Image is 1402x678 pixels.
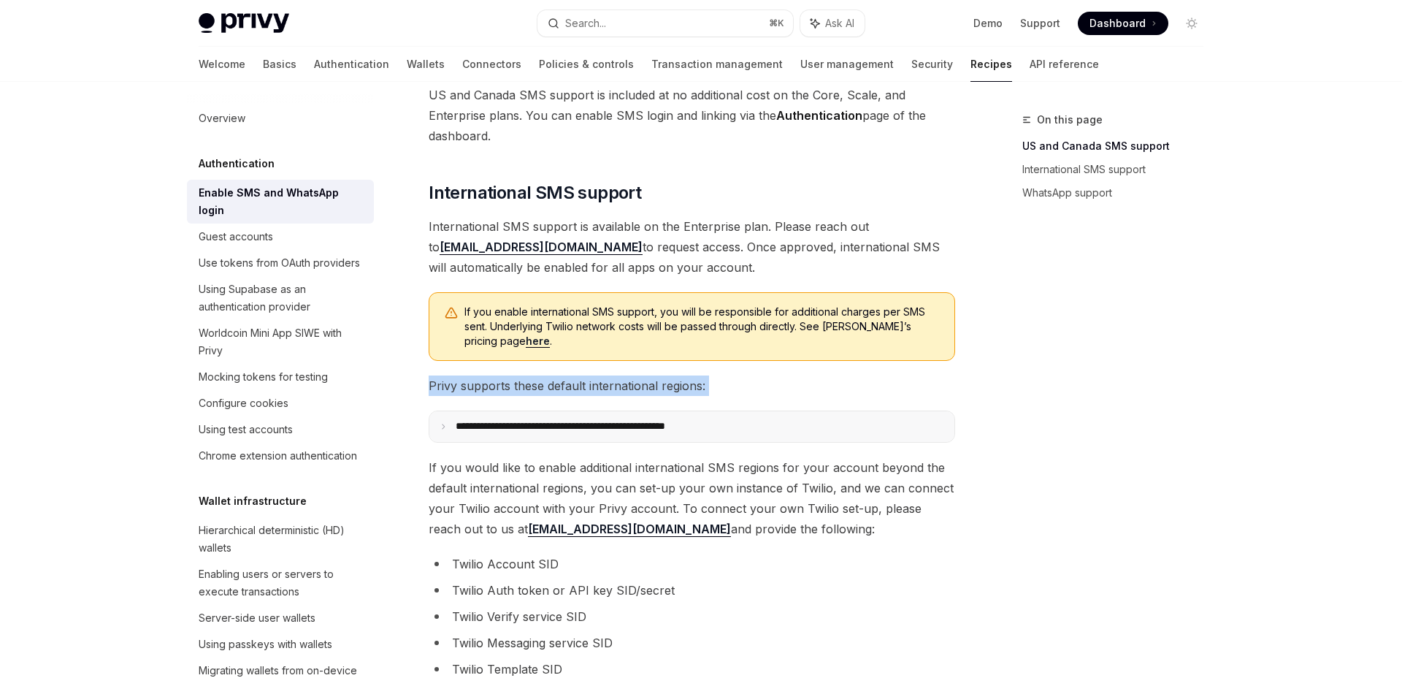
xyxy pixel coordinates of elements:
[429,216,955,278] span: International SMS support is available on the Enterprise plan. Please reach out to to request acc...
[565,15,606,32] div: Search...
[199,13,289,34] img: light logo
[187,224,374,250] a: Guest accounts
[199,110,245,127] div: Overview
[973,16,1003,31] a: Demo
[187,276,374,320] a: Using Supabase as an authentication provider
[429,606,955,627] li: Twilio Verify service SID
[800,47,894,82] a: User management
[429,633,955,653] li: Twilio Messaging service SID
[537,10,793,37] button: Search...⌘K
[199,254,360,272] div: Use tokens from OAuth providers
[187,605,374,631] a: Server-side user wallets
[314,47,389,82] a: Authentication
[187,320,374,364] a: Worldcoin Mini App SIWE with Privy
[187,443,374,469] a: Chrome extension authentication
[1037,111,1103,129] span: On this page
[1078,12,1168,35] a: Dashboard
[199,281,365,316] div: Using Supabase as an authentication provider
[199,47,245,82] a: Welcome
[187,364,374,390] a: Mocking tokens for testing
[429,181,641,205] span: International SMS support
[1089,16,1146,31] span: Dashboard
[970,47,1012,82] a: Recipes
[911,47,953,82] a: Security
[429,85,955,146] span: US and Canada SMS support is included at no additional cost on the Core, Scale, and Enterprise pl...
[440,240,643,255] a: [EMAIL_ADDRESS][DOMAIN_NAME]
[769,18,784,29] span: ⌘ K
[199,421,293,438] div: Using test accounts
[429,457,955,539] span: If you would like to enable additional international SMS regions for your account beyond the defa...
[429,554,955,574] li: Twilio Account SID
[187,250,374,276] a: Use tokens from OAuth providers
[825,16,854,31] span: Ask AI
[800,10,865,37] button: Ask AI
[1022,134,1215,158] a: US and Canada SMS support
[1180,12,1203,35] button: Toggle dark mode
[199,184,365,219] div: Enable SMS and WhatsApp login
[651,47,783,82] a: Transaction management
[464,305,940,348] span: If you enable international SMS support, you will be responsible for additional charges per SMS s...
[199,324,365,359] div: Worldcoin Mini App SIWE with Privy
[199,447,357,465] div: Chrome extension authentication
[199,155,275,172] h5: Authentication
[1022,181,1215,205] a: WhatsApp support
[187,105,374,132] a: Overview
[199,522,365,557] div: Hierarchical deterministic (HD) wallets
[199,636,332,653] div: Using passkeys with wallets
[1022,158,1215,181] a: International SMS support
[539,47,634,82] a: Policies & controls
[199,228,273,245] div: Guest accounts
[199,609,315,627] div: Server-side user wallets
[776,108,862,123] strong: Authentication
[199,395,288,412] div: Configure cookies
[429,580,955,601] li: Twilio Auth token or API key SID/secret
[187,390,374,416] a: Configure cookies
[1020,16,1060,31] a: Support
[199,565,365,601] div: Enabling users or servers to execute transactions
[187,631,374,658] a: Using passkeys with wallets
[187,180,374,224] a: Enable SMS and WhatsApp login
[429,376,955,396] span: Privy supports these default international regions:
[526,335,550,348] a: here
[462,47,521,82] a: Connectors
[187,517,374,561] a: Hierarchical deterministic (HD) wallets
[528,522,731,537] a: [EMAIL_ADDRESS][DOMAIN_NAME]
[407,47,445,82] a: Wallets
[187,416,374,443] a: Using test accounts
[199,368,328,386] div: Mocking tokens for testing
[263,47,296,82] a: Basics
[444,306,459,321] svg: Warning
[1030,47,1099,82] a: API reference
[199,492,307,510] h5: Wallet infrastructure
[187,561,374,605] a: Enabling users or servers to execute transactions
